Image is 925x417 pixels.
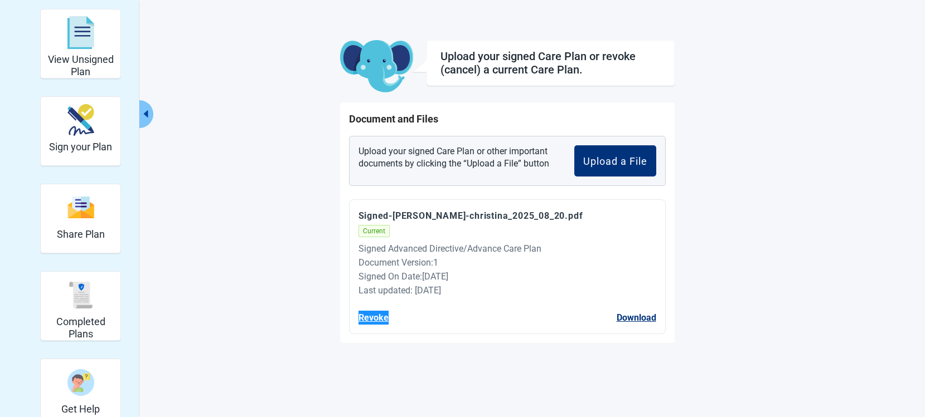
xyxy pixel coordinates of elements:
[583,155,647,166] div: Upload a File
[359,145,557,176] p: Upload your signed Care Plan or other important documents by clicking the “Upload a File” button
[61,403,100,415] h2: Get Help
[40,96,121,166] div: Sign your Plan
[340,40,413,94] img: Koda Elephant
[141,109,151,119] span: caret-left
[67,282,94,308] img: svg%3e
[139,100,153,128] button: Collapse menu
[359,283,656,297] div: Last updated: [DATE]
[359,311,389,325] button: Revoke
[45,316,116,340] h2: Completed Plans
[440,50,661,76] div: Upload your signed Care Plan or revoke (cancel) a current Care Plan.
[245,40,769,343] main: Main content
[359,256,656,269] div: Document Version : 1
[56,228,104,241] h2: Share Plan
[40,271,121,341] div: Completed Plans
[67,16,94,50] img: svg%3e
[359,225,390,237] span: Current
[349,111,666,127] h1: Document and Files
[67,195,94,219] img: svg%3e
[574,145,656,176] button: Upload a File
[45,53,116,77] h2: View Unsigned Plan
[67,104,94,136] img: make_plan_official-CpYJDfBD.svg
[40,9,121,79] div: View Unsigned Plan
[67,369,94,396] img: person-question-x68TBcxA.svg
[359,209,656,223] p: Signed-[PERSON_NAME]-christina_2025_08_20.pdf
[40,184,121,253] div: Share Plan
[617,311,656,325] button: Download
[359,242,656,256] div: Signed Advanced Directive/Advance Care Plan
[49,141,112,153] h2: Sign your Plan
[359,269,656,283] div: Signed On Date : [DATE]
